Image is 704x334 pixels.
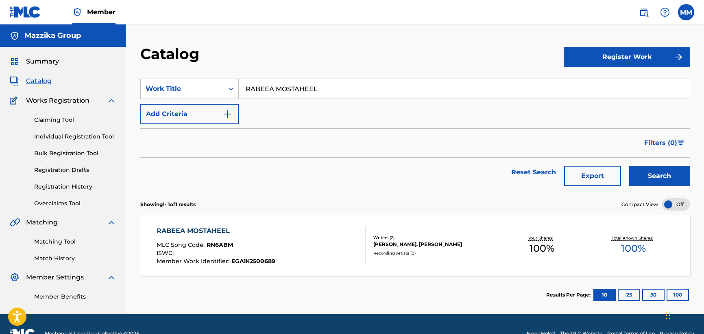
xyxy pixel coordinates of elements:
iframe: Chat Widget [663,295,704,334]
a: SummarySummary [10,57,59,66]
div: [PERSON_NAME], [PERSON_NAME] [373,241,496,248]
h5: Mazzika Group [24,31,81,40]
p: Results Per Page: [546,291,593,299]
a: RABEEA MOSTAHEELMLC Song Code:RN6ABMISWC:Member Work Identifier:EGA1K2500689Writers (2)[PERSON_NA... [140,215,690,276]
img: Top Rightsholder [72,7,82,17]
a: Registration History [34,182,116,191]
button: 10 [593,289,616,301]
button: Search [629,166,690,186]
img: 9d2ae6d4665cec9f34b9.svg [222,109,232,119]
span: Member Settings [26,272,84,282]
span: EGA1K2500689 [231,257,275,265]
span: Filters ( 0 ) [644,138,677,148]
button: Add Criteria [140,104,239,124]
span: 100 % [621,241,646,256]
a: Overclaims Tool [34,199,116,208]
img: expand [107,218,116,227]
img: help [660,7,670,17]
a: CatalogCatalog [10,76,52,86]
div: Writers ( 2 ) [373,235,496,241]
a: Match History [34,254,116,263]
a: Claiming Tool [34,116,116,124]
div: Help [657,4,673,20]
img: Member Settings [10,272,20,282]
button: Filters (0) [639,133,690,153]
a: Registration Drafts [34,166,116,174]
span: Works Registration [26,96,89,105]
a: Member Benefits [34,292,116,301]
form: Search Form [140,79,690,194]
img: expand [107,272,116,282]
img: expand [107,96,116,105]
img: filter [678,141,684,145]
span: RN6ABM [207,241,233,248]
span: Matching [26,218,58,227]
button: 50 [642,289,665,301]
span: ISWC : [157,249,176,257]
img: MLC Logo [10,6,41,18]
img: Works Registration [10,96,20,105]
div: Work Title [146,84,219,94]
img: Accounts [10,31,20,41]
a: Bulk Registration Tool [34,149,116,158]
button: 100 [667,289,689,301]
div: RABEEA MOSTAHEEL [157,226,275,236]
span: Catalog [26,76,52,86]
div: Drag [666,303,671,327]
a: Matching Tool [34,237,116,246]
img: Matching [10,218,20,227]
a: Reset Search [507,163,560,181]
a: Public Search [636,4,652,20]
h2: Catalog [140,45,203,63]
span: Compact View [621,201,658,208]
p: Your Shares: [528,235,555,241]
div: User Menu [678,4,694,20]
button: 25 [618,289,640,301]
p: Showing 1 - 1 of 1 results [140,201,196,208]
p: Total Known Shares: [612,235,655,241]
img: Summary [10,57,20,66]
img: search [639,7,649,17]
iframe: Resource Center [681,215,704,280]
a: Individual Registration Tool [34,132,116,141]
span: 100 % [530,241,554,256]
button: Register Work [564,47,690,67]
div: Recording Artists ( 0 ) [373,250,496,256]
span: Summary [26,57,59,66]
img: f7272a7cc735f4ea7f67.svg [674,52,684,62]
span: Member [87,7,116,17]
span: MLC Song Code : [157,241,207,248]
button: Export [564,166,621,186]
img: Catalog [10,76,20,86]
span: Member Work Identifier : [157,257,231,265]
